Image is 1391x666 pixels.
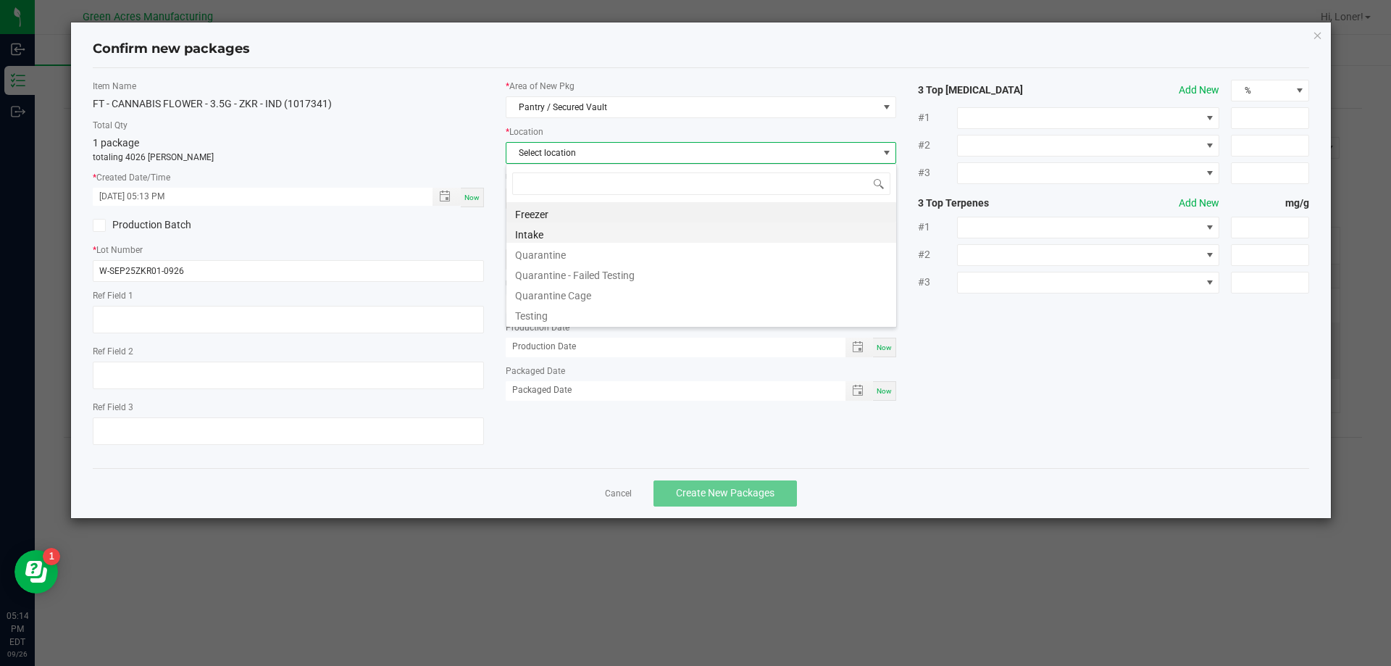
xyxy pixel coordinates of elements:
button: Add New [1179,83,1219,98]
strong: 3 Top Terpenes [918,196,1074,211]
label: Ref Field 2 [93,345,484,358]
button: Add New [1179,196,1219,211]
span: #2 [918,247,957,262]
strong: 3 Top [MEDICAL_DATA] [918,83,1074,98]
div: FT - CANNABIS FLOWER - 3.5G - ZKR - IND (1017341) [93,96,484,112]
input: Production Date [506,338,830,356]
span: Pantry / Secured Vault [506,97,878,117]
span: #3 [918,275,957,290]
span: Now [464,193,480,201]
span: Now [877,344,892,351]
button: Create New Packages [653,480,797,507]
label: Created Date/Time [93,171,484,184]
label: Location [506,125,897,138]
label: Ref Field 3 [93,401,484,414]
span: Now [877,387,892,395]
a: Cancel [605,488,632,500]
span: Select location [506,143,878,163]
span: 1 package [93,137,139,149]
label: Production Batch [93,217,277,233]
span: #3 [918,165,957,180]
strong: mg/g [1231,196,1309,211]
span: Create New Packages [676,487,774,499]
label: Packaged Date [506,365,897,378]
h4: Confirm new packages [93,40,1310,59]
span: #1 [918,220,957,235]
label: Item Name [93,80,484,93]
label: Area of New Pkg [506,80,897,93]
iframe: Resource center unread badge [43,548,60,565]
input: Packaged Date [506,381,830,399]
input: Created Datetime [93,188,417,206]
span: #2 [918,138,957,153]
p: totaling 4026 [PERSON_NAME] [93,151,484,164]
label: Total Qty [93,119,484,132]
label: Ref Field 1 [93,289,484,302]
span: % [1232,80,1290,101]
span: Toggle popup [433,188,461,206]
iframe: Resource center [14,550,58,594]
span: #1 [918,110,957,125]
label: Production Date [506,321,897,334]
label: Lot Number [93,243,484,257]
span: Toggle popup [845,381,874,401]
span: Toggle popup [845,338,874,357]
